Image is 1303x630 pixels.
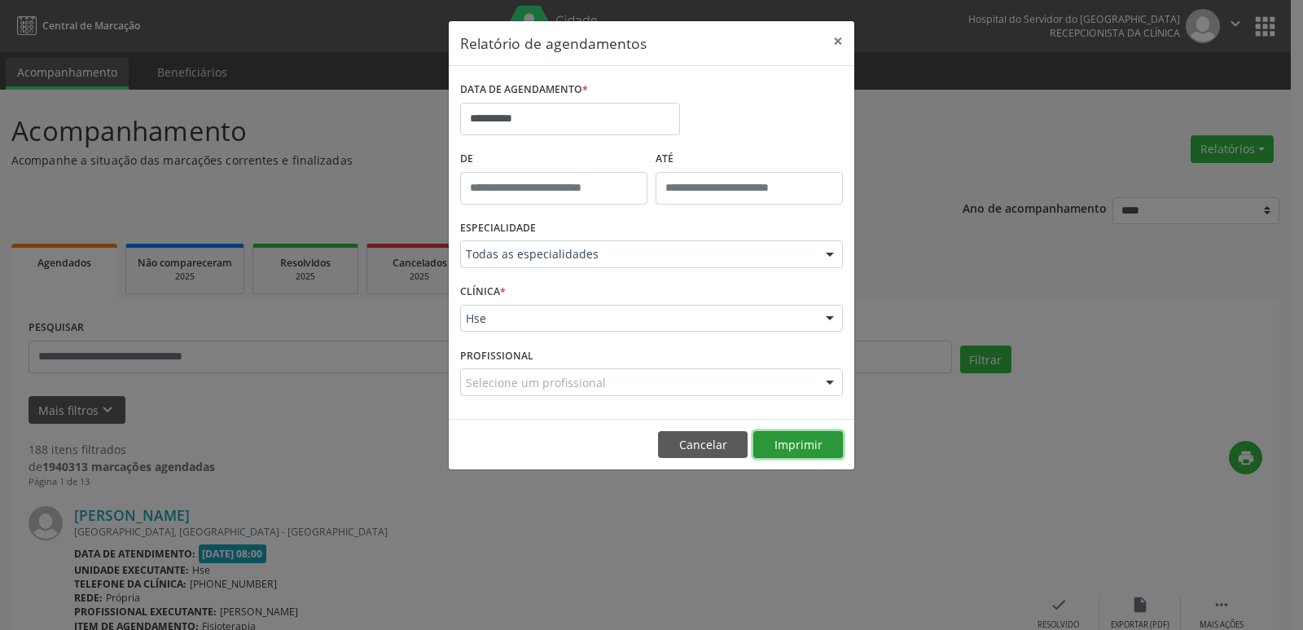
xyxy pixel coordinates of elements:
button: Close [822,21,854,61]
label: PROFISSIONAL [460,343,533,368]
label: ATÉ [656,147,843,172]
label: DATA DE AGENDAMENTO [460,77,588,103]
label: De [460,147,647,172]
h5: Relatório de agendamentos [460,33,647,54]
button: Imprimir [753,431,843,459]
span: Todas as especialidades [466,246,809,262]
button: Cancelar [658,431,748,459]
span: Hse [466,311,809,327]
label: CLÍNICA [460,280,506,305]
label: ESPECIALIDADE [460,216,536,241]
span: Selecione um profissional [466,374,606,391]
